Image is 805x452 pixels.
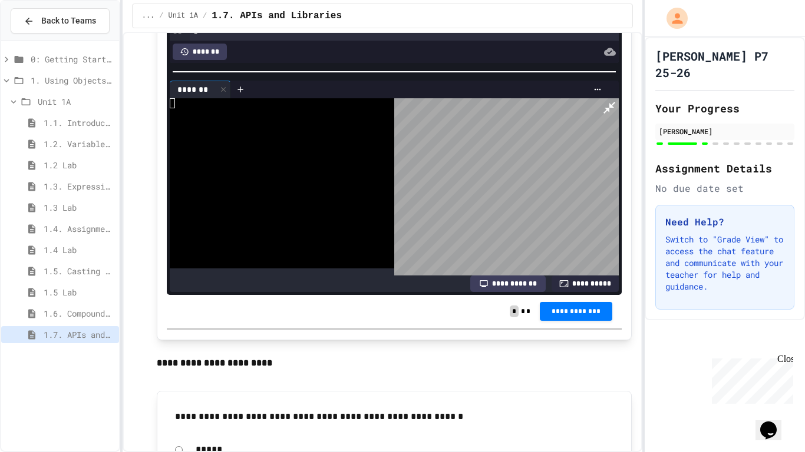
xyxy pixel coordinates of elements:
[665,215,784,229] h3: Need Help?
[755,405,793,440] iframe: chat widget
[212,9,342,23] span: 1.7. APIs and Libraries
[44,159,114,171] span: 1.2 Lab
[44,222,114,235] span: 1.4. Assignment and Input
[44,265,114,277] span: 1.5. Casting and Ranges of Values
[142,11,155,21] span: ...
[659,126,791,137] div: [PERSON_NAME]
[31,74,114,87] span: 1. Using Objects and Methods
[665,234,784,293] p: Switch to "Grade View" to access the chat feature and communicate with your teacher for help and ...
[44,201,114,214] span: 1.3 Lab
[159,11,163,21] span: /
[655,181,794,195] div: No due date set
[5,5,81,75] div: Chat with us now!Close
[44,138,114,150] span: 1.2. Variables and Data Types
[655,160,794,177] h2: Assignment Details
[707,354,793,404] iframe: chat widget
[11,8,110,34] button: Back to Teams
[654,5,691,32] div: My Account
[655,100,794,117] h2: Your Progress
[44,244,114,256] span: 1.4 Lab
[203,11,207,21] span: /
[31,53,114,65] span: 0: Getting Started
[44,117,114,129] span: 1.1. Introduction to Algorithms, Programming, and Compilers
[38,95,114,108] span: Unit 1A
[44,328,114,341] span: 1.7. APIs and Libraries
[169,11,198,21] span: Unit 1A
[655,48,794,81] h1: [PERSON_NAME] P7 25-26
[44,307,114,320] span: 1.6. Compound Assignment Operators
[44,180,114,192] span: 1.3. Expressions and Output [New]
[41,15,96,27] span: Back to Teams
[44,286,114,298] span: 1.5 Lab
